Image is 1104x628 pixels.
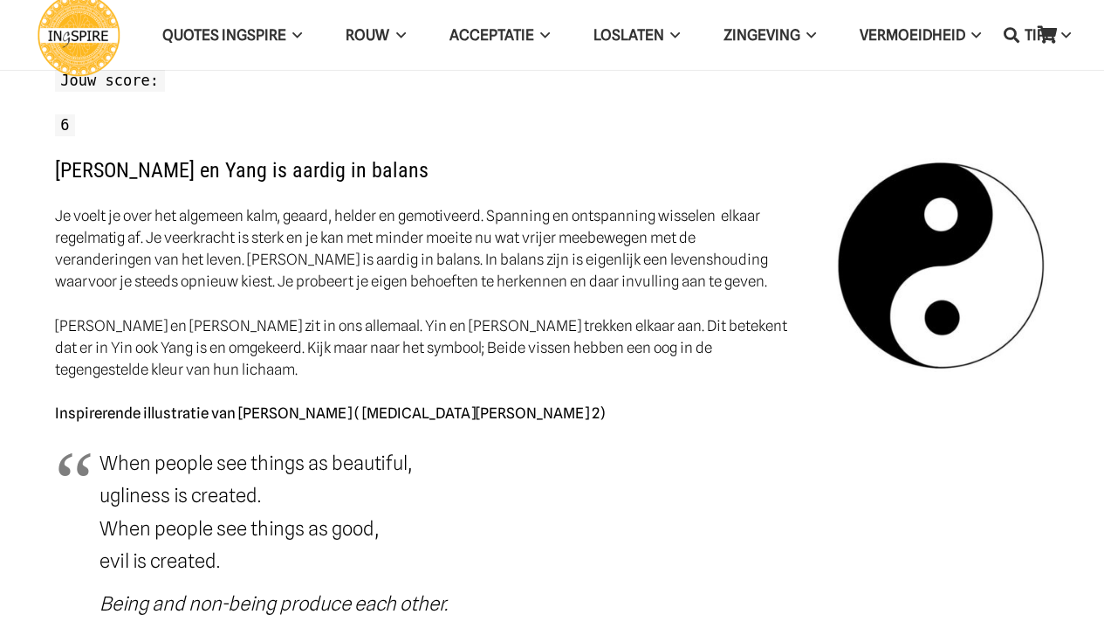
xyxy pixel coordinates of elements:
span: Zingeving Menu [800,13,816,57]
a: ZingevingZingeving Menu [702,13,838,58]
p: [PERSON_NAME] en [PERSON_NAME] zit in ons allemaal. Yin en [PERSON_NAME] trekken elkaar aan. Dit ... [55,315,1050,381]
span: TIPS Menu [1054,13,1070,57]
span: ROUW Menu [389,13,405,57]
span: Loslaten Menu [664,13,680,57]
h2: [PERSON_NAME] en Yang is aardig in balans [55,136,1050,183]
span: QUOTES INGSPIRE Menu [286,13,302,57]
a: ROUWROUW Menu [324,13,427,58]
p: When people see things as beautiful, ugliness is created. When people see things as good, evil is... [99,447,1005,578]
span: Acceptatie [449,26,534,44]
span: Acceptatie Menu [534,13,550,57]
span: Zingeving [723,26,800,44]
a: Zoeken [994,13,1029,57]
a: AcceptatieAcceptatie Menu [428,13,572,58]
strong: Inspirerende illustratie van [PERSON_NAME] ( [MEDICAL_DATA][PERSON_NAME] 2) [55,404,605,422]
span: ROUW [346,26,389,44]
span: TIPS [1025,26,1054,44]
span: QUOTES INGSPIRE [162,26,286,44]
a: LoslatenLoslaten Menu [572,13,702,58]
p: Je voelt je over het algemeen kalm, geaard, helder en gemotiveerd. Spanning en ontspanning wissel... [55,205,1050,293]
a: QUOTES INGSPIREQUOTES INGSPIRE Menu [141,13,324,58]
span: VERMOEIDHEID [860,26,965,44]
code: 6 [55,114,76,136]
code: Jouw score: [55,70,165,92]
a: TIPSTIPS Menu [1003,13,1092,58]
span: VERMOEIDHEID Menu [965,13,981,57]
span: Loslaten [593,26,664,44]
a: VERMOEIDHEIDVERMOEIDHEID Menu [838,13,1003,58]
